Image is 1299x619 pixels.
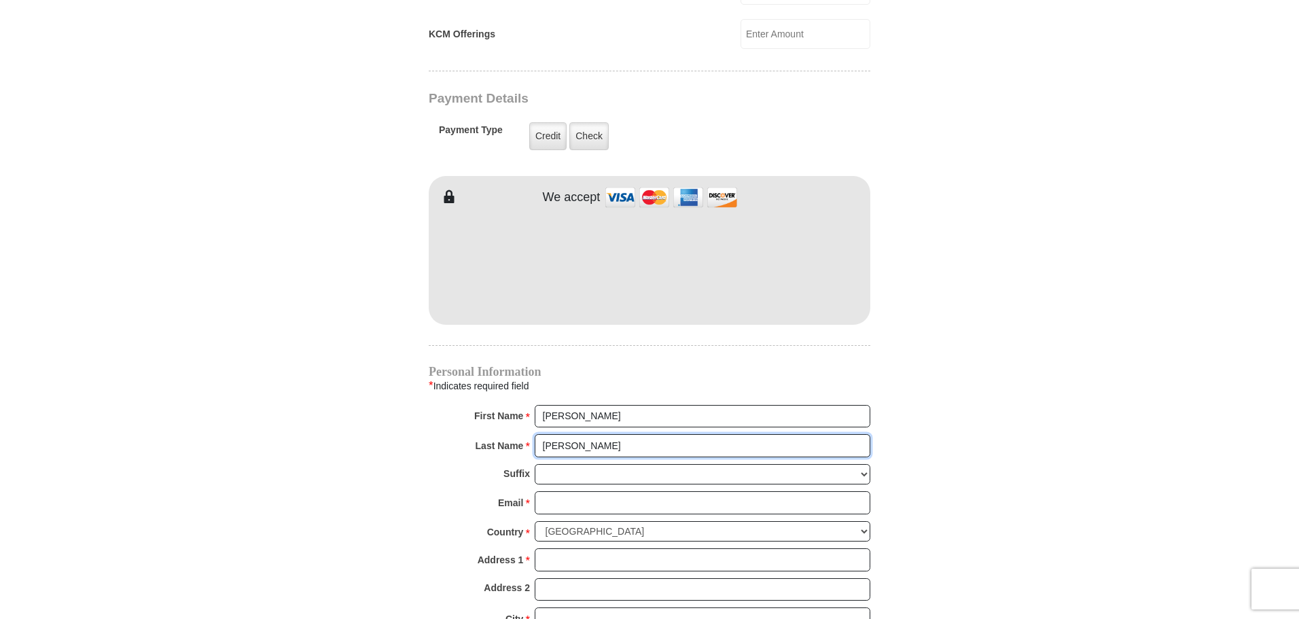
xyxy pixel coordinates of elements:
strong: Last Name [476,436,524,455]
h4: Personal Information [429,366,870,377]
h5: Payment Type [439,124,503,143]
label: Check [569,122,609,150]
strong: Address 2 [484,578,530,597]
input: Enter Amount [741,19,870,49]
strong: Suffix [503,464,530,483]
strong: First Name [474,406,523,425]
strong: Country [487,523,524,542]
label: KCM Offerings [429,27,495,41]
strong: Address 1 [478,550,524,569]
strong: Email [498,493,523,512]
label: Credit [529,122,567,150]
h3: Payment Details [429,91,775,107]
div: Indicates required field [429,377,870,395]
img: credit cards accepted [603,183,739,212]
h4: We accept [543,190,601,205]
